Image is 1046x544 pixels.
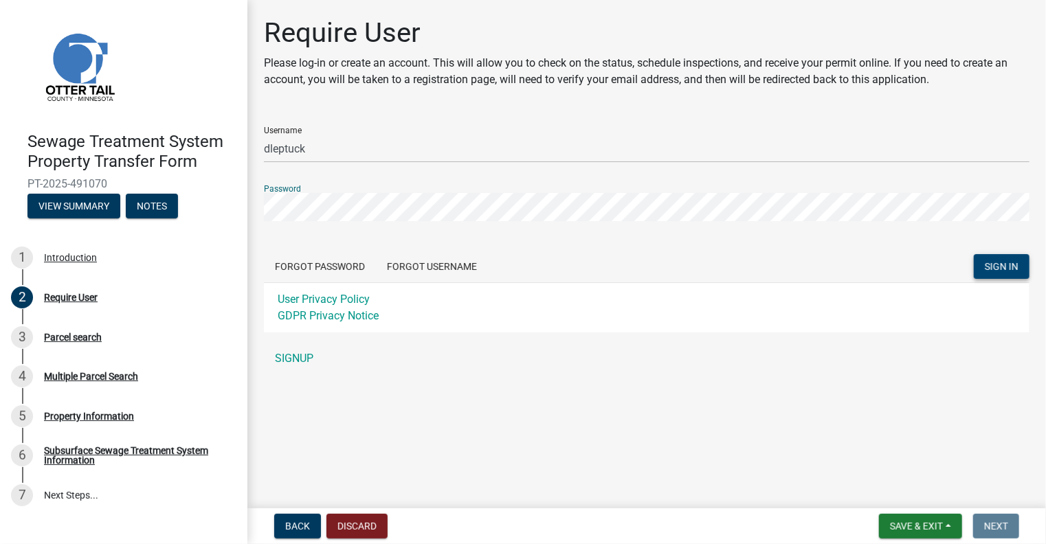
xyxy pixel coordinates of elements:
button: Discard [326,514,388,539]
div: 5 [11,405,33,427]
div: 4 [11,365,33,387]
a: User Privacy Policy [278,293,370,306]
span: SIGN IN [985,261,1019,272]
span: PT-2025-491070 [27,177,220,190]
button: Back [274,514,321,539]
div: Parcel search [44,332,102,342]
button: Next [973,514,1019,539]
wm-modal-confirm: Notes [126,201,178,212]
button: Forgot Username [376,254,488,279]
div: Introduction [44,253,97,262]
button: Save & Exit [879,514,962,539]
div: 7 [11,484,33,506]
div: 6 [11,444,33,466]
div: Require User [44,293,98,302]
span: Back [285,521,310,532]
span: Next [984,521,1008,532]
h4: Sewage Treatment System Property Transfer Form [27,132,236,172]
img: Otter Tail County, Minnesota [27,14,131,117]
button: Forgot Password [264,254,376,279]
a: GDPR Privacy Notice [278,309,379,322]
p: Please log-in or create an account. This will allow you to check on the status, schedule inspecti... [264,55,1030,88]
span: Save & Exit [890,521,943,532]
div: 2 [11,286,33,308]
div: 3 [11,326,33,348]
h1: Require User [264,16,1030,49]
a: SIGNUP [264,345,1030,372]
div: 1 [11,247,33,269]
wm-modal-confirm: Summary [27,201,120,212]
div: Property Information [44,411,134,421]
button: SIGN IN [974,254,1030,279]
button: Notes [126,194,178,218]
button: View Summary [27,194,120,218]
div: Subsurface Sewage Treatment System Information [44,446,225,465]
div: Multiple Parcel Search [44,372,138,381]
